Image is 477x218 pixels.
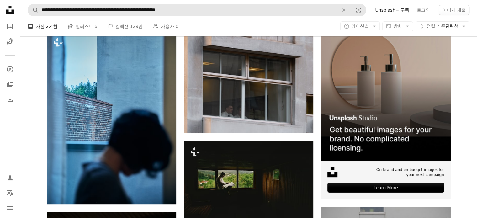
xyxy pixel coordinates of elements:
span: 6 [94,23,97,30]
span: On-brand and on budget images for your next campaign [373,167,444,178]
a: 벽돌 건물에서 창밖을 내다보는 사람 [47,114,176,120]
img: file-1631678316303-ed18b8b5cb9cimage [327,167,337,177]
form: 사이트 전체에서 이미지 찾기 [28,4,366,16]
a: 한 남자가 창밖을 내다보고 있다 [184,79,313,85]
a: 다운로드 내역 [4,93,16,106]
button: 정렬 기준관련성 [416,21,469,31]
a: 컬렉션 129만 [107,16,143,36]
span: 방향 [393,24,402,29]
button: 메뉴 [4,202,16,214]
button: Unsplash 검색 [28,4,39,16]
span: 0 [176,23,178,30]
a: On-brand and on budget images for your next campaignLearn More [321,31,450,199]
img: 벽돌 건물에서 창밖을 내다보는 사람 [47,31,176,204]
button: 삭제 [337,4,351,16]
a: 사용자 0 [153,16,178,36]
img: file-1715714113747-b8b0561c490eimage [321,31,450,161]
span: 관련성 [427,23,458,29]
a: 로그인 [413,5,434,15]
a: 일러스트 [4,35,16,48]
button: 이미지 제출 [439,5,469,15]
a: 홈 — Unsplash [4,4,16,18]
span: 129만 [130,23,143,30]
button: 라이선스 [340,21,380,31]
a: 컬렉션 [4,78,16,91]
div: Learn More [327,183,444,193]
a: 일러스트 6 [67,16,97,36]
a: 탐색 [4,63,16,76]
button: 언어 [4,187,16,199]
button: 방향 [382,21,413,31]
a: Unsplash+ 구독 [371,5,413,15]
img: 한 남자가 창밖을 내다보고 있다 [184,31,313,133]
a: 로그인 / 가입 [4,172,16,184]
span: 라이선스 [351,24,369,29]
span: 정렬 기준 [427,24,445,29]
a: 사진 [4,20,16,33]
a: 세련된 힙스터 남자는 창가에 앉아 산을 바라보며 지도를 들고 목조 주택, 여름 여행 컨셉, 텍스트 공간을 탐험합니다. [184,181,313,186]
button: 시각적 검색 [351,4,366,16]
